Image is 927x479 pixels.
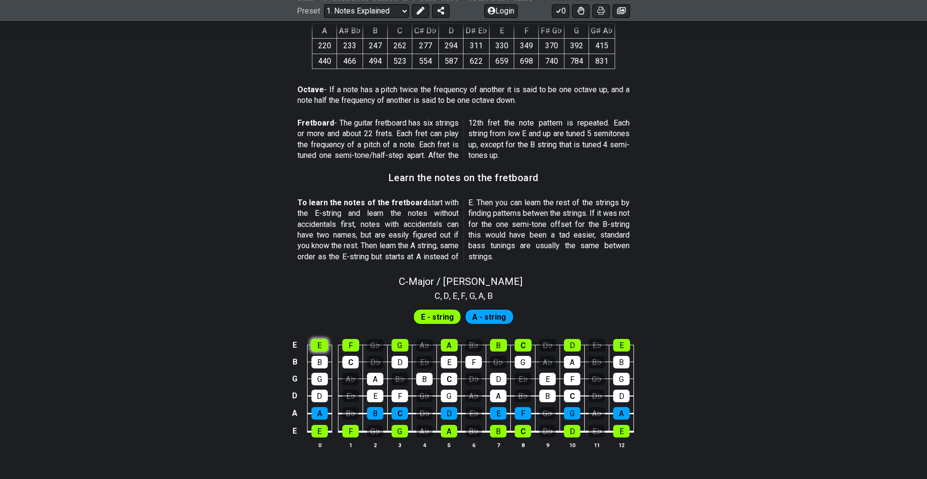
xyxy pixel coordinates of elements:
[564,407,580,420] div: G
[589,39,615,54] td: 415
[342,339,359,352] div: F
[437,440,462,450] th: 5
[297,198,427,207] strong: To learn the notes of the fretboard
[399,276,522,287] span: C - Major / [PERSON_NAME]
[490,339,507,352] div: B
[514,39,539,54] td: 349
[297,118,334,127] strong: Fretboard
[564,23,589,38] th: G
[589,373,605,385] div: G♭
[416,407,433,420] div: D♭
[439,54,463,69] td: 587
[367,339,384,352] div: G♭
[392,390,408,402] div: F
[515,356,531,368] div: G
[412,54,439,69] td: 554
[367,425,383,437] div: G♭
[465,339,482,352] div: B♭
[539,373,556,385] div: E
[337,23,363,38] th: A♯ B♭
[412,23,439,38] th: C♯ D♭
[412,39,439,54] td: 277
[289,337,301,354] td: E
[388,39,412,54] td: 262
[441,373,457,385] div: C
[337,54,363,69] td: 466
[388,54,412,69] td: 523
[297,85,324,94] strong: Octave
[421,310,454,324] span: First enable full edit mode to edit
[392,356,408,368] div: D
[613,339,630,352] div: E
[363,39,388,54] td: 247
[363,23,388,38] th: B
[412,440,437,450] th: 4
[463,39,490,54] td: 311
[441,425,457,437] div: A
[469,289,475,302] span: G
[514,54,539,69] td: 698
[441,407,457,420] div: D
[484,4,518,17] button: Login
[488,289,493,302] span: B
[449,289,453,302] span: ,
[367,356,383,368] div: D♭
[388,23,412,38] th: C
[613,425,630,437] div: E
[552,4,569,17] button: 0
[453,289,458,302] span: E
[539,407,556,420] div: G♭
[589,54,615,69] td: 831
[363,440,388,450] th: 2
[311,356,328,368] div: B
[564,425,580,437] div: D
[589,23,615,38] th: G♯ A♭
[463,54,490,69] td: 622
[490,390,506,402] div: A
[564,373,580,385] div: F
[463,23,490,38] th: D♯ E♭
[367,373,383,385] div: A
[535,440,560,450] th: 9
[392,373,408,385] div: B♭
[490,23,514,38] th: E
[441,356,457,368] div: E
[539,54,564,69] td: 740
[589,407,605,420] div: A♭
[432,4,449,17] button: Share Preset
[490,373,506,385] div: D
[589,390,605,402] div: D♭
[514,23,539,38] th: F
[461,289,465,302] span: F
[444,289,449,302] span: D
[289,387,301,405] td: D
[412,4,429,17] button: Edit Preset
[367,390,383,402] div: E
[515,339,532,352] div: C
[515,425,531,437] div: C
[342,373,359,385] div: A♭
[311,373,328,385] div: G
[458,289,462,302] span: ,
[515,373,531,385] div: E♭
[465,373,482,385] div: D♭
[297,118,630,161] p: - The guitar fretboard has six strings or more and about 22 frets. Each fret can play the frequen...
[289,370,301,387] td: G
[490,407,506,420] div: E
[490,54,514,69] td: 659
[465,425,482,437] div: B♭
[475,289,479,302] span: ,
[465,390,482,402] div: A♭
[430,287,497,303] section: Scale pitch classes
[515,407,531,420] div: F
[515,390,531,402] div: B♭
[367,407,383,420] div: B
[342,407,359,420] div: B♭
[435,289,440,302] span: C
[389,172,539,183] h3: Learn the notes on the fretboard
[511,440,535,450] th: 8
[613,4,630,17] button: Create image
[297,197,630,262] p: start with the E-string and learn the notes without accidentals first, notes with accidentals can...
[297,6,320,15] span: Preset
[392,339,408,352] div: G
